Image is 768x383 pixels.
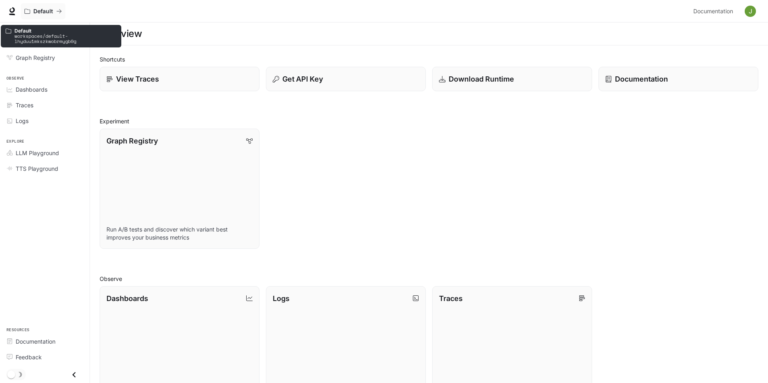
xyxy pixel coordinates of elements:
[106,293,148,304] p: Dashboards
[3,51,86,65] a: Graph Registry
[745,6,756,17] img: User avatar
[282,74,323,84] p: Get API Key
[33,8,53,15] p: Default
[14,33,116,44] p: workspaces/default-lhyduu1mkszkwobrmygb0g
[742,3,758,19] button: User avatar
[16,85,47,94] span: Dashboards
[16,53,55,62] span: Graph Registry
[266,67,426,91] button: Get API Key
[16,337,55,346] span: Documentation
[100,274,758,283] h2: Observe
[3,114,86,128] a: Logs
[16,101,33,109] span: Traces
[100,129,259,249] a: Graph RegistryRun A/B tests and discover which variant best improves your business metrics
[690,3,739,19] a: Documentation
[100,117,758,125] h2: Experiment
[693,6,733,16] span: Documentation
[439,293,463,304] p: Traces
[106,135,158,146] p: Graph Registry
[16,353,42,361] span: Feedback
[21,3,65,19] button: All workspaces
[449,74,514,84] p: Download Runtime
[16,117,29,125] span: Logs
[273,293,290,304] p: Logs
[100,67,259,91] a: View Traces
[116,74,159,84] p: View Traces
[3,334,86,348] a: Documentation
[3,350,86,364] a: Feedback
[100,55,758,63] h2: Shortcuts
[3,146,86,160] a: LLM Playground
[3,98,86,112] a: Traces
[7,370,15,379] span: Dark mode toggle
[106,225,253,242] p: Run A/B tests and discover which variant best improves your business metrics
[3,162,86,176] a: TTS Playground
[16,164,58,173] span: TTS Playground
[615,74,668,84] p: Documentation
[598,67,758,91] a: Documentation
[16,149,59,157] span: LLM Playground
[3,82,86,96] a: Dashboards
[14,28,116,33] p: Default
[65,367,83,383] button: Close drawer
[432,67,592,91] a: Download Runtime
